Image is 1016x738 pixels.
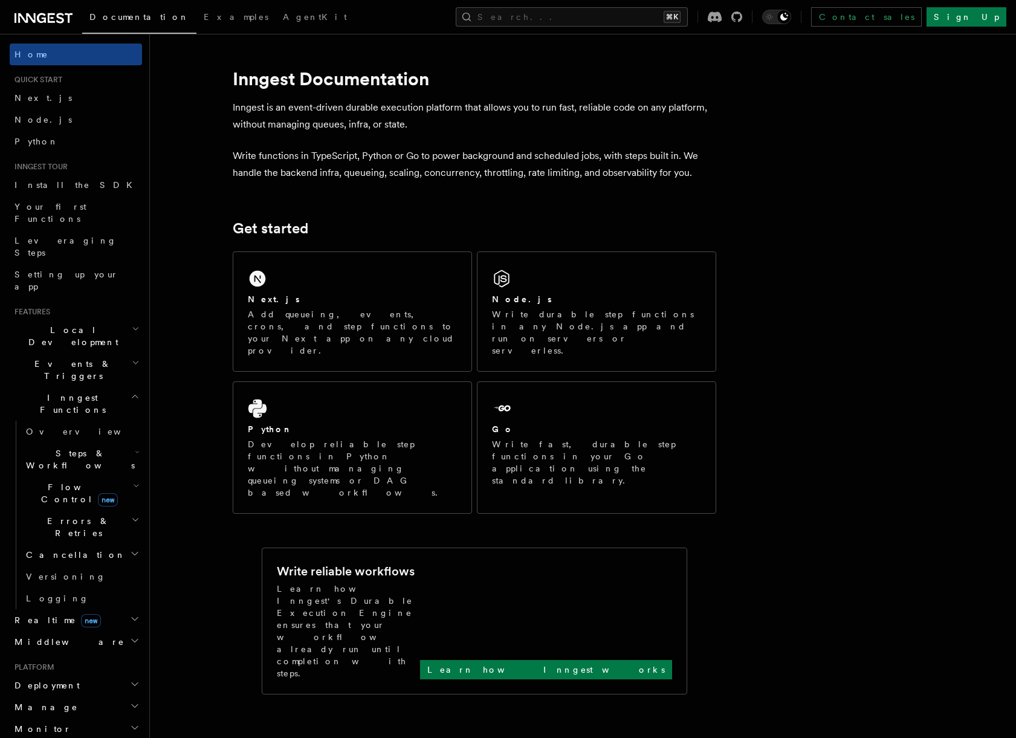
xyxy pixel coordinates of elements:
[26,572,106,581] span: Versioning
[15,202,86,224] span: Your first Functions
[10,162,68,172] span: Inngest tour
[10,44,142,65] a: Home
[21,515,131,539] span: Errors & Retries
[26,427,150,436] span: Overview
[21,447,135,471] span: Steps & Workflows
[10,675,142,696] button: Deployment
[492,308,701,357] p: Write durable step functions in any Node.js app and run on servers or serverless.
[21,421,142,442] a: Overview
[10,75,62,85] span: Quick start
[277,563,415,580] h2: Write reliable workflows
[10,353,142,387] button: Events & Triggers
[10,174,142,196] a: Install the SDK
[10,196,142,230] a: Your first Functions
[456,7,688,27] button: Search...⌘K
[277,583,420,679] p: Learn how Inngest's Durable Execution Engine ensures that your workflow already run until complet...
[248,423,293,435] h2: Python
[10,307,50,317] span: Features
[927,7,1006,27] a: Sign Up
[233,381,472,514] a: PythonDevelop reliable step functions in Python without managing queueing systems or DAG based wo...
[21,476,142,510] button: Flow Controlnew
[492,293,552,305] h2: Node.js
[82,4,196,34] a: Documentation
[10,421,142,609] div: Inngest Functions
[10,701,78,713] span: Manage
[276,4,354,33] a: AgentKit
[427,664,665,676] p: Learn how Inngest works
[477,381,716,514] a: GoWrite fast, durable step functions in your Go application using the standard library.
[664,11,681,23] kbd: ⌘K
[10,662,54,672] span: Platform
[204,12,268,22] span: Examples
[10,614,101,626] span: Realtime
[21,587,142,609] a: Logging
[10,109,142,131] a: Node.js
[233,251,472,372] a: Next.jsAdd queueing, events, crons, and step functions to your Next app on any cloud provider.
[233,99,716,133] p: Inngest is an event-driven durable execution platform that allows you to run fast, reliable code ...
[15,48,48,60] span: Home
[21,544,142,566] button: Cancellation
[762,10,791,24] button: Toggle dark mode
[10,392,131,416] span: Inngest Functions
[233,68,716,89] h1: Inngest Documentation
[10,264,142,297] a: Setting up your app
[89,12,189,22] span: Documentation
[233,147,716,181] p: Write functions in TypeScript, Python or Go to power background and scheduled jobs, with steps bu...
[10,679,80,691] span: Deployment
[10,131,142,152] a: Python
[10,319,142,353] button: Local Development
[10,230,142,264] a: Leveraging Steps
[98,493,118,507] span: new
[492,423,514,435] h2: Go
[26,594,89,603] span: Logging
[10,387,142,421] button: Inngest Functions
[233,220,308,237] a: Get started
[81,614,101,627] span: new
[21,566,142,587] a: Versioning
[15,270,118,291] span: Setting up your app
[21,442,142,476] button: Steps & Workflows
[248,438,457,499] p: Develop reliable step functions in Python without managing queueing systems or DAG based workflows.
[15,93,72,103] span: Next.js
[10,324,132,348] span: Local Development
[21,481,133,505] span: Flow Control
[10,609,142,631] button: Realtimenew
[15,137,59,146] span: Python
[10,723,71,735] span: Monitor
[492,438,701,487] p: Write fast, durable step functions in your Go application using the standard library.
[15,180,140,190] span: Install the SDK
[21,549,126,561] span: Cancellation
[196,4,276,33] a: Examples
[283,12,347,22] span: AgentKit
[248,293,300,305] h2: Next.js
[811,7,922,27] a: Contact sales
[248,308,457,357] p: Add queueing, events, crons, and step functions to your Next app on any cloud provider.
[10,696,142,718] button: Manage
[420,660,672,679] a: Learn how Inngest works
[10,631,142,653] button: Middleware
[15,115,72,125] span: Node.js
[15,236,117,257] span: Leveraging Steps
[10,87,142,109] a: Next.js
[10,636,125,648] span: Middleware
[10,358,132,382] span: Events & Triggers
[477,251,716,372] a: Node.jsWrite durable step functions in any Node.js app and run on servers or serverless.
[21,510,142,544] button: Errors & Retries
